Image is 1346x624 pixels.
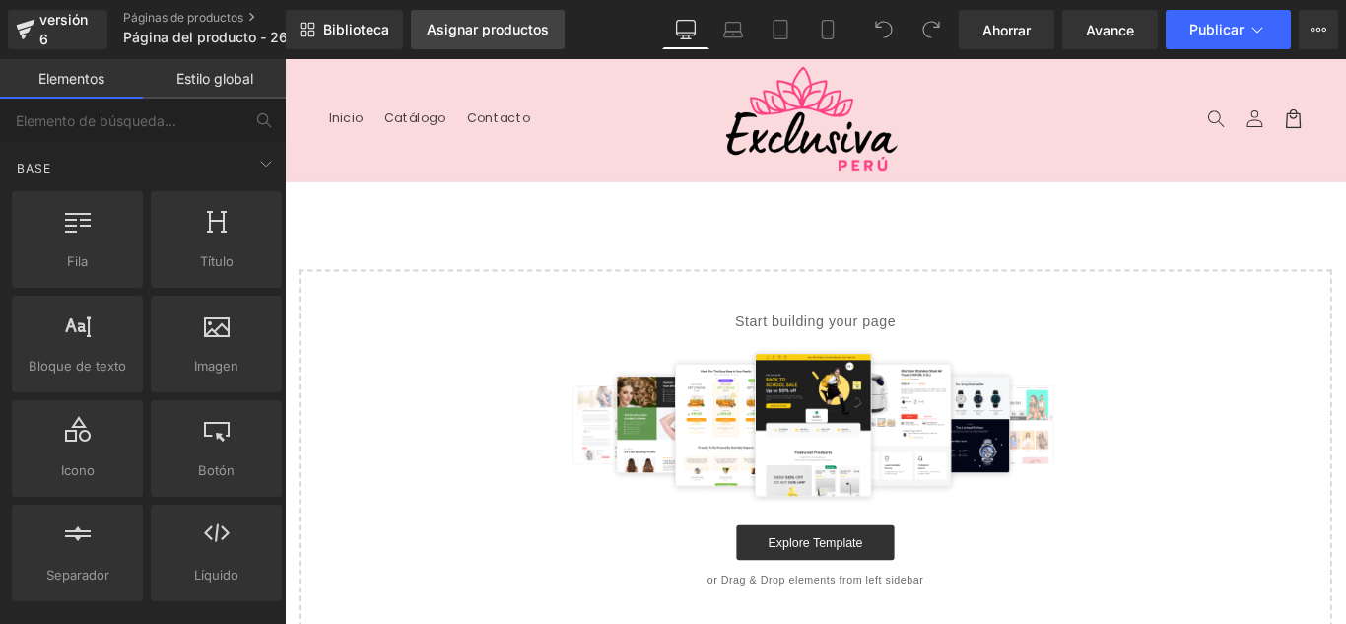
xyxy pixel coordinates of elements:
[123,10,350,26] a: Páginas de productos
[39,11,88,47] font: versión 6
[49,56,89,76] font: Inicio
[47,283,1145,307] p: Start building your page
[911,10,951,49] button: Rehacer
[709,10,757,49] a: Computadora portátil
[427,21,549,37] font: Asignar productos
[1189,21,1244,37] font: Publicar
[192,45,288,87] a: Contacto
[123,29,451,45] font: Página del producto - 26 de septiembre, 10:55:39
[17,161,51,175] font: Base
[38,70,104,87] font: Elementos
[1299,10,1338,49] button: Más
[176,70,253,87] font: Estilo global
[507,523,685,563] a: Explore Template
[37,45,101,87] a: Inicio
[194,567,238,583] font: Líquido
[8,10,107,49] a: versión 6
[1166,10,1291,49] button: Publicar
[1086,22,1134,38] font: Avance
[198,462,235,478] font: Botón
[61,462,95,478] font: Icono
[29,358,126,374] font: Bloque de texto
[200,253,234,269] font: Título
[286,10,403,49] a: Nueva Biblioteca
[864,10,904,49] button: Deshacer
[1025,45,1068,89] summary: Búsqueda
[662,10,709,49] a: De oficina
[46,567,109,583] font: Separador
[323,21,389,37] font: Biblioteca
[101,45,193,87] a: Catálogo
[494,8,691,126] img: Exclusiva Perú
[804,10,851,49] a: Móvil
[982,22,1031,38] font: Ahorrar
[112,56,181,76] font: Catálogo
[194,358,238,374] font: Imagen
[204,56,276,76] font: Contacto
[123,10,243,25] font: Páginas de productos
[757,10,804,49] a: Tableta
[47,579,1145,592] p: or Drag & Drop elements from left sidebar
[67,253,88,269] font: Fila
[1062,10,1158,49] a: Avance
